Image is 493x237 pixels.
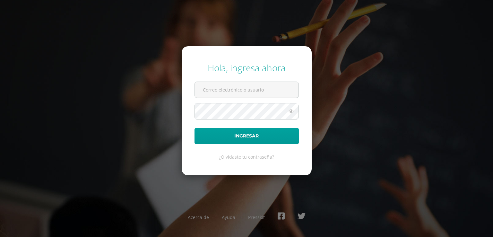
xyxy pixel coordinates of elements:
a: Acerca de [188,214,209,220]
div: Hola, ingresa ahora [195,62,299,74]
a: Ayuda [222,214,235,220]
a: ¿Olvidaste tu contraseña? [219,154,274,160]
a: Presskit [248,214,265,220]
button: Ingresar [195,128,299,144]
input: Correo electrónico o usuario [195,82,298,98]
